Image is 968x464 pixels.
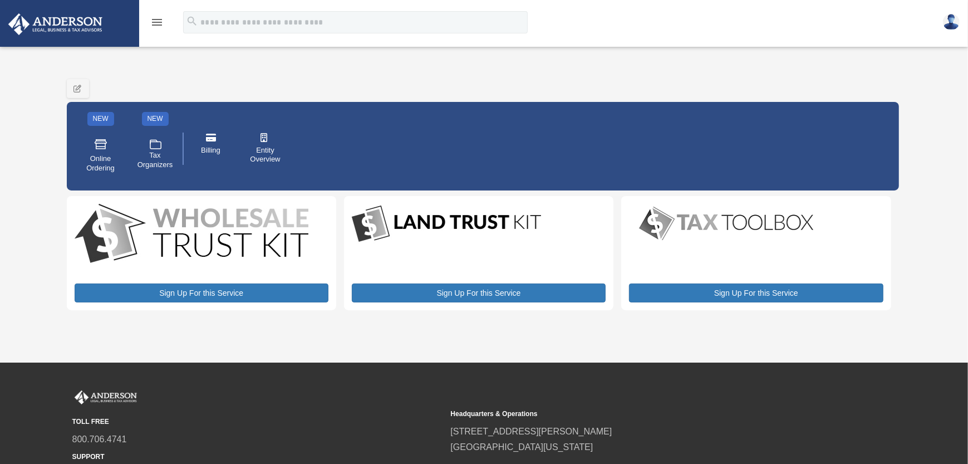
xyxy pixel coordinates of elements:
[142,112,169,126] div: NEW
[72,390,139,405] img: Anderson Advisors Platinum Portal
[629,284,883,302] a: Sign Up For this Service
[132,130,179,181] a: Tax Organizers
[352,204,541,245] img: LandTrust_lgo-1.jpg
[75,284,328,302] a: Sign Up For this Service
[85,154,116,173] span: Online Ordering
[150,19,164,29] a: menu
[352,284,606,302] a: Sign Up For this Service
[72,416,443,428] small: TOLL FREE
[150,16,164,29] i: menu
[943,14,960,30] img: User Pic
[137,151,173,170] span: Tax Organizers
[186,15,198,27] i: search
[188,125,234,172] a: Billing
[87,112,114,126] div: NEW
[250,146,281,165] span: Entity Overview
[201,146,220,155] span: Billing
[242,125,289,172] a: Entity Overview
[77,130,124,181] a: Online Ordering
[5,13,106,35] img: Anderson Advisors Platinum Portal
[75,204,308,266] img: WS-Trust-Kit-lgo-1.jpg
[451,427,612,436] a: [STREET_ADDRESS][PERSON_NAME]
[451,442,593,452] a: [GEOGRAPHIC_DATA][US_STATE]
[72,451,443,463] small: SUPPORT
[451,408,822,420] small: Headquarters & Operations
[72,434,127,444] a: 800.706.4741
[629,204,824,243] img: taxtoolbox_new-1.webp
